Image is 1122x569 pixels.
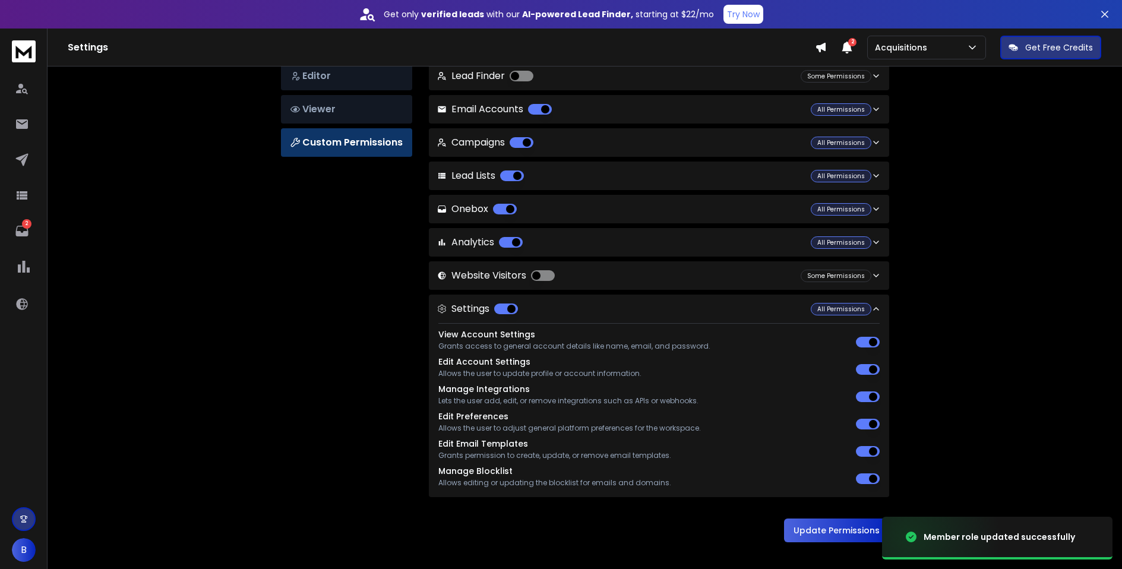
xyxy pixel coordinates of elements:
button: Lead Finder Some Permissions [429,62,889,90]
p: Get Free Credits [1025,42,1093,53]
p: Get only with our starting at $22/mo [384,8,714,20]
button: Email Accounts All Permissions [429,95,889,124]
label: Edit Preferences [438,410,508,422]
p: Custom Permissions [290,135,403,150]
button: B [12,538,36,562]
p: Analytics [437,235,523,249]
div: Member role updated successfully [924,531,1075,543]
div: All Permissions [811,203,871,216]
button: Campaigns All Permissions [429,128,889,157]
p: Allows editing or updating the blocklist for emails and domains. [438,478,671,488]
p: Onebox [437,202,517,216]
p: Allows the user to adjust general platform preferences for the workspace. [438,423,701,433]
img: logo [12,40,36,62]
p: Email Accounts [437,102,552,116]
p: 2 [22,219,31,229]
p: Website Visitors [437,268,555,283]
div: Some Permissions [801,70,871,83]
div: Some Permissions [801,270,871,282]
div: All Permissions [811,170,871,182]
p: Editor [290,69,403,83]
p: Grants permission to create, update, or remove email templates. [438,451,671,460]
p: Lets the user add, edit, or remove integrations such as APIs or webhooks. [438,396,699,406]
div: All Permissions [811,303,871,315]
p: Lead Lists [437,169,524,183]
button: Try Now [723,5,763,24]
a: 2 [10,219,34,243]
label: Edit Account Settings [438,356,530,368]
strong: verified leads [421,8,484,20]
p: Campaigns [437,135,533,150]
button: Get Free Credits [1000,36,1101,59]
div: Settings All Permissions [429,323,889,497]
p: Viewer [290,102,403,116]
p: Try Now [727,8,760,20]
span: 2 [848,38,856,46]
button: Update Permissions [784,519,889,542]
div: All Permissions [811,236,871,249]
button: Website Visitors Some Permissions [429,261,889,290]
h1: Settings [68,40,815,55]
p: Lead Finder [437,69,533,83]
button: Lead Lists All Permissions [429,162,889,190]
p: Allows the user to update profile or account information. [438,369,641,378]
label: Manage Blocklist [438,465,513,477]
button: Settings All Permissions [429,295,889,323]
button: Analytics All Permissions [429,228,889,257]
div: All Permissions [811,103,871,116]
label: Manage Integrations [438,383,530,395]
p: Settings [437,302,518,316]
label: Edit Email Templates [438,438,528,450]
div: All Permissions [811,137,871,149]
button: Onebox All Permissions [429,195,889,223]
label: View Account Settings [438,328,535,340]
p: Grants access to general account details like name, email, and password. [438,342,710,351]
strong: AI-powered Lead Finder, [522,8,633,20]
p: Acquisitions [875,42,932,53]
